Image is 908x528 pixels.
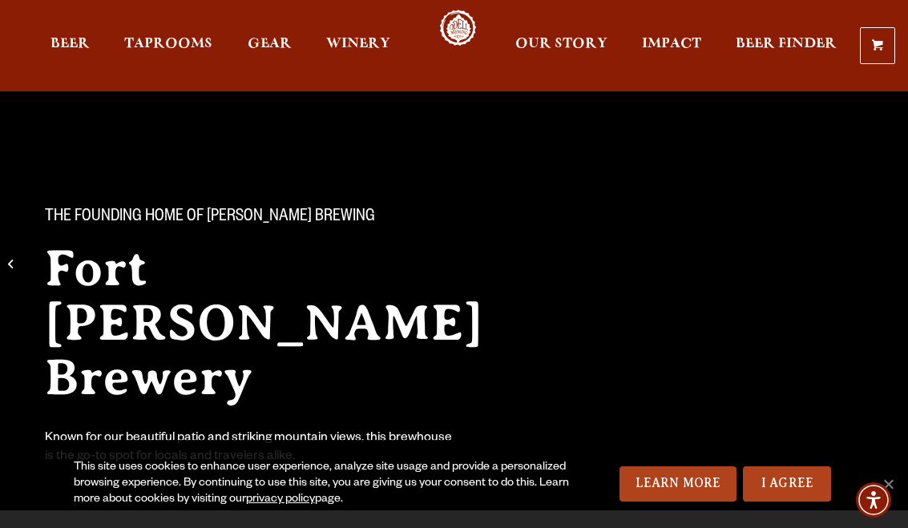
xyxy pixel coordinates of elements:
[316,10,401,82] a: Winery
[856,482,891,518] div: Accessibility Menu
[45,208,375,228] span: The Founding Home of [PERSON_NAME] Brewing
[237,10,302,82] a: Gear
[515,38,607,50] span: Our Story
[124,38,212,50] span: Taprooms
[326,38,390,50] span: Winery
[743,466,831,502] a: I Agree
[505,10,618,82] a: Our Story
[642,38,701,50] span: Impact
[40,10,100,82] a: Beer
[114,10,223,82] a: Taprooms
[725,10,847,82] a: Beer Finder
[632,10,712,82] a: Impact
[45,241,545,405] h2: Fort [PERSON_NAME] Brewery
[428,10,488,46] a: Odell Home
[50,38,90,50] span: Beer
[736,38,837,50] span: Beer Finder
[246,494,315,506] a: privacy policy
[248,38,292,50] span: Gear
[74,460,571,508] div: This site uses cookies to enhance user experience, analyze site usage and provide a personalized ...
[619,466,737,502] a: Learn More
[45,430,455,467] div: Known for our beautiful patio and striking mountain views, this brewhouse is the go-to spot for l...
